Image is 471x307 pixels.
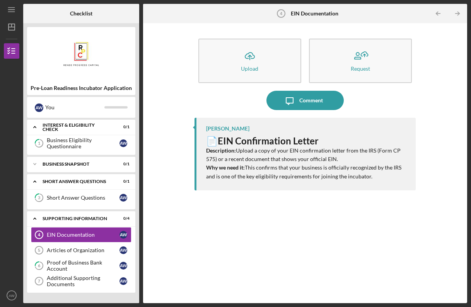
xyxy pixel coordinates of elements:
[9,293,15,298] text: AW
[119,277,127,285] div: A W
[206,147,236,154] strong: Description:
[31,243,131,258] a: 5Articles of OrganizationAW
[206,164,245,171] strong: Why we need it:
[38,248,40,253] tspan: 5
[31,258,131,273] a: 6Proof of Business Bank AccountAW
[119,246,127,254] div: A W
[31,190,131,205] a: 3Short Answer QuestionsAW
[206,136,408,146] h3: 📄
[309,39,412,83] button: Request
[351,66,370,71] div: Request
[198,39,301,83] button: Upload
[38,279,40,283] tspan: 7
[119,231,127,239] div: A W
[280,11,283,16] tspan: 4
[31,136,131,151] a: 1Business Eligibility QuestionnaireAW
[27,31,135,77] img: Product logo
[299,91,323,110] div: Comment
[47,232,119,238] div: EIN Documentation
[116,125,130,129] div: 0 / 1
[291,10,338,17] b: EIN Documentation
[116,162,130,166] div: 0 / 1
[45,101,104,114] div: You
[119,194,127,202] div: A W
[218,135,319,146] strong: EIN Confirmation Letter
[47,275,119,287] div: Additional Supporting Documents
[4,288,19,303] button: AW
[116,179,130,184] div: 0 / 1
[43,216,110,221] div: Supporting Information
[47,137,119,149] div: Business Eligibility Questionnaire
[43,162,110,166] div: Business Snapshot
[38,232,41,237] tspan: 4
[43,123,110,132] div: Interest & Eligibility Check
[31,227,131,243] a: 4EIN DocumentationAW
[206,126,249,132] div: [PERSON_NAME]
[119,139,127,147] div: A W
[119,262,127,270] div: A W
[43,179,110,184] div: Short Answer Questions
[35,103,43,112] div: A W
[31,273,131,289] a: 7Additional Supporting DocumentsAW
[206,146,408,181] p: Upload a copy of your EIN confirmation letter from the IRS (Form CP 575) or a recent document tha...
[266,91,344,110] button: Comment
[47,247,119,253] div: Articles of Organization
[38,263,41,268] tspan: 6
[70,10,92,17] b: Checklist
[38,141,40,146] tspan: 1
[116,216,130,221] div: 0 / 4
[38,195,40,200] tspan: 3
[47,260,119,272] div: Proof of Business Bank Account
[241,66,258,71] div: Upload
[31,85,132,91] b: Pre-Loan Readiness Incubator Application
[47,195,119,201] div: Short Answer Questions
